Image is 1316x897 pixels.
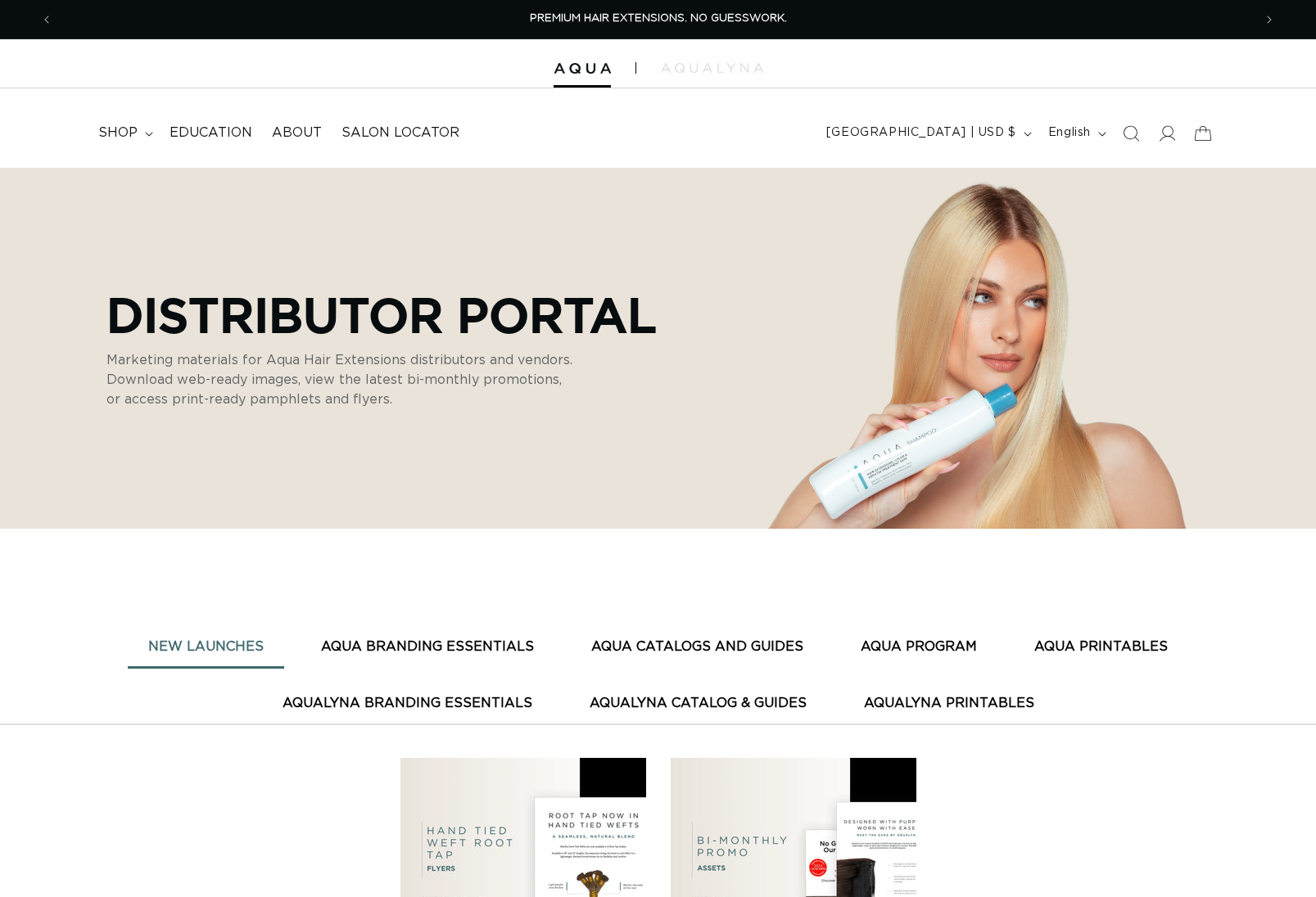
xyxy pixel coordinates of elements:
[816,118,1038,149] button: [GEOGRAPHIC_DATA] | USD $
[1113,115,1149,151] summary: Search
[106,286,657,342] p: Distributor Portal
[332,115,469,151] a: Salon Locator
[826,124,1016,142] span: [GEOGRAPHIC_DATA] | USD $
[840,627,997,667] button: AQUA PROGRAM
[262,683,553,723] button: AquaLyna Branding Essentials
[262,115,332,151] a: About
[29,4,65,35] button: Previous announcement
[128,627,284,667] button: New Launches
[1038,118,1113,149] button: English
[554,63,611,74] img: Aqua Hair Extensions
[1251,4,1287,35] button: Next announcement
[170,124,252,142] span: Education
[569,683,827,723] button: AquaLyna Catalog & Guides
[843,683,1055,723] button: AquaLyna Printables
[1014,627,1188,667] button: AQUA PRINTABLES
[160,115,262,151] a: Education
[301,627,554,667] button: AQUA BRANDING ESSENTIALS
[661,63,763,73] img: aqualyna.com
[571,627,824,667] button: AQUA CATALOGS AND GUIDES
[106,350,573,409] p: Marketing materials for Aqua Hair Extensions distributors and vendors. Download web-ready images,...
[98,124,138,142] span: shop
[272,124,322,142] span: About
[1048,124,1091,142] span: English
[530,13,787,24] span: PREMIUM HAIR EXTENSIONS. NO GUESSWORK.
[88,115,160,151] summary: shop
[341,124,459,142] span: Salon Locator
